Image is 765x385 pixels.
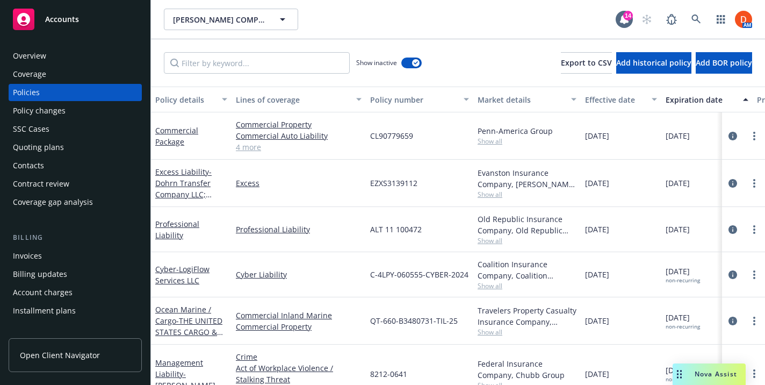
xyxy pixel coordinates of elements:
a: more [748,177,761,190]
div: Market details [478,94,565,105]
span: Show all [478,137,576,146]
div: Account charges [13,284,73,301]
button: Lines of coverage [232,87,366,112]
button: Add BOR policy [696,52,752,74]
div: Policies [13,84,40,101]
div: Contacts [13,157,44,174]
span: [DATE] [666,130,690,141]
a: Commercial Inland Marine [236,310,362,321]
a: Invoices [9,247,142,265]
div: Effective date [585,94,645,105]
a: Account charges [9,284,142,301]
div: non-recurring [666,277,700,284]
span: [DATE] [666,266,700,284]
div: Policy details [155,94,215,105]
div: non-recurring [666,323,700,330]
div: Invoices [13,247,42,265]
span: Show all [478,327,576,337]
button: Market details [473,87,581,112]
div: Travelers Property Casualty Insurance Company, Travelers Insurance [478,305,576,327]
span: Add historical policy [616,58,691,68]
a: circleInformation [726,315,739,327]
span: Add BOR policy [696,58,752,68]
span: ALT 11 100472 [370,224,422,235]
a: circleInformation [726,130,739,142]
span: Open Client Navigator [20,350,100,361]
span: C-4LPY-060555-CYBER-2024 [370,269,468,280]
div: Policy number [370,94,457,105]
div: Expiration date [666,94,737,105]
a: Professional Liability [236,224,362,235]
span: [DATE] [666,177,690,189]
a: Excess [236,177,362,189]
a: Cyber [155,264,210,286]
span: [DATE] [585,315,609,326]
span: [DATE] [585,130,609,141]
a: Start snowing [636,9,658,30]
div: Penn-America Group [478,125,576,137]
span: Show all [478,190,576,199]
div: SSC Cases [13,120,49,138]
a: circleInformation [726,268,739,281]
span: Export to CSV [561,58,612,68]
div: Drag to move [673,363,686,385]
span: [DATE] [585,269,609,280]
a: more [748,367,761,380]
a: Ocean Marine / Cargo [155,304,222,360]
div: Policy changes [13,102,66,119]
span: - THE UNITED STATES CARGO & COURIER SERVICE LLC [155,316,223,360]
div: Installment plans [13,302,76,319]
button: Add historical policy [616,52,691,74]
a: Act of Workplace Violence / Stalking Threat [236,362,362,385]
a: Commercial Property [236,119,362,130]
button: Policy number [366,87,473,112]
img: photo [735,11,752,28]
span: [DATE] [585,224,609,235]
a: Policies [9,84,142,101]
a: Cyber Liability [236,269,362,280]
span: EZXS3139112 [370,177,417,189]
a: Excess Liability [155,167,215,222]
a: circleInformation [726,223,739,236]
a: Contacts [9,157,142,174]
button: Policy details [151,87,232,112]
div: Old Republic Insurance Company, Old Republic General Insurance Group [478,213,576,236]
span: - LogiFlow Services LLC [155,264,210,286]
a: more [748,315,761,327]
input: Filter by keyword... [164,52,350,74]
a: Commercial Property [236,321,362,332]
span: 8212-0641 [370,368,407,380]
span: Show all [478,236,576,245]
div: Contract review [13,175,69,192]
button: Expiration date [661,87,753,112]
span: Nova Assist [695,369,737,379]
a: Contract review [9,175,142,192]
div: Billing [9,232,142,243]
span: [DATE] [585,368,609,380]
div: Federal Insurance Company, Chubb Group [478,358,576,381]
a: Search [685,9,707,30]
a: Billing updates [9,266,142,283]
a: Switch app [710,9,732,30]
a: SSC Cases [9,120,142,138]
span: [DATE] [666,312,700,330]
div: non-recurring [666,376,700,383]
div: Overview [13,47,46,65]
button: Export to CSV [561,52,612,74]
a: Quoting plans [9,139,142,156]
a: Overview [9,47,142,65]
button: Effective date [581,87,661,112]
span: CL90779659 [370,130,413,141]
span: QT-660-B3480731-TIL-25 [370,315,458,326]
span: Show all [478,281,576,290]
a: Report a Bug [661,9,682,30]
a: more [748,223,761,236]
span: Show inactive [356,58,397,67]
div: Coverage [13,66,46,83]
div: Coverage gap analysis [13,194,93,211]
a: Professional Liability [155,219,199,240]
a: Installment plans [9,302,142,319]
button: Nova Assist [673,363,746,385]
a: Commercial Auto Liability [236,130,362,141]
a: circleInformation [726,177,739,190]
